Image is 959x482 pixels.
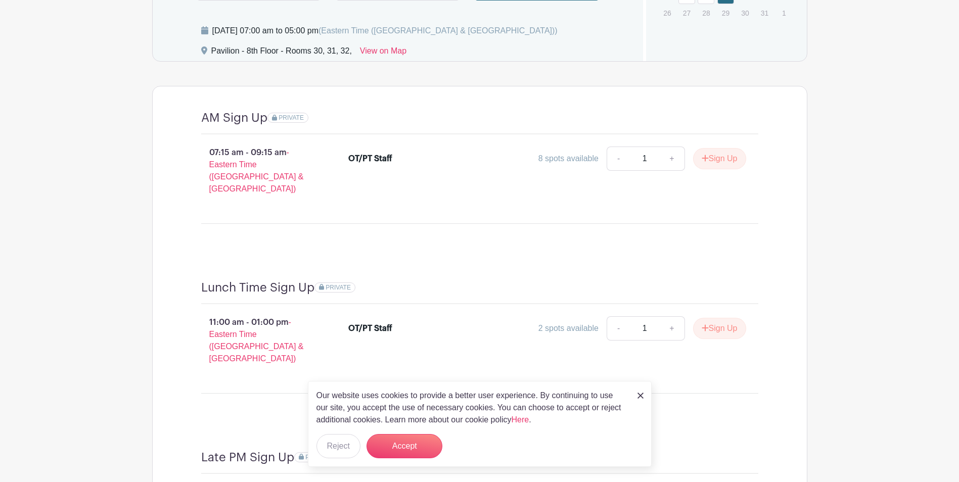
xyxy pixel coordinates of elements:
span: PRIVATE [279,114,304,121]
a: - [607,316,630,341]
button: Reject [316,434,360,458]
h4: Lunch Time Sign Up [201,280,314,295]
p: 28 [698,5,714,21]
div: 8 spots available [538,153,599,165]
p: 29 [717,5,734,21]
span: - Eastern Time ([GEOGRAPHIC_DATA] & [GEOGRAPHIC_DATA]) [209,148,304,193]
p: 11:00 am - 01:00 pm [185,312,333,369]
p: 07:15 am - 09:15 am [185,142,333,199]
a: + [659,316,684,341]
span: PRIVATE [326,284,351,291]
button: Sign Up [693,148,746,169]
p: 1 [775,5,792,21]
button: Accept [367,434,442,458]
div: OT/PT Staff [348,322,392,334]
a: - [607,147,630,171]
a: Here [512,415,529,424]
a: View on Map [360,45,406,61]
span: PRIVATE [305,454,331,461]
img: close_button-5f87c8562297e5c2d7936805f587ecaba9071eb48480494691a3f1689db116b3.svg [637,393,644,399]
p: 31 [756,5,773,21]
span: - Eastern Time ([GEOGRAPHIC_DATA] & [GEOGRAPHIC_DATA]) [209,318,304,363]
p: 26 [659,5,675,21]
h4: Late PM Sign Up [201,450,294,465]
button: Sign Up [693,318,746,339]
a: + [659,147,684,171]
span: (Eastern Time ([GEOGRAPHIC_DATA] & [GEOGRAPHIC_DATA])) [318,26,558,35]
p: 27 [678,5,695,21]
p: Our website uses cookies to provide a better user experience. By continuing to use our site, you ... [316,390,627,426]
div: OT/PT Staff [348,153,392,165]
div: 2 spots available [538,322,599,334]
div: Pavilion - 8th Floor - Rooms 30, 31, 32, [211,45,352,61]
p: 30 [737,5,753,21]
div: [DATE] 07:00 am to 05:00 pm [212,25,558,37]
h4: AM Sign Up [201,111,267,125]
